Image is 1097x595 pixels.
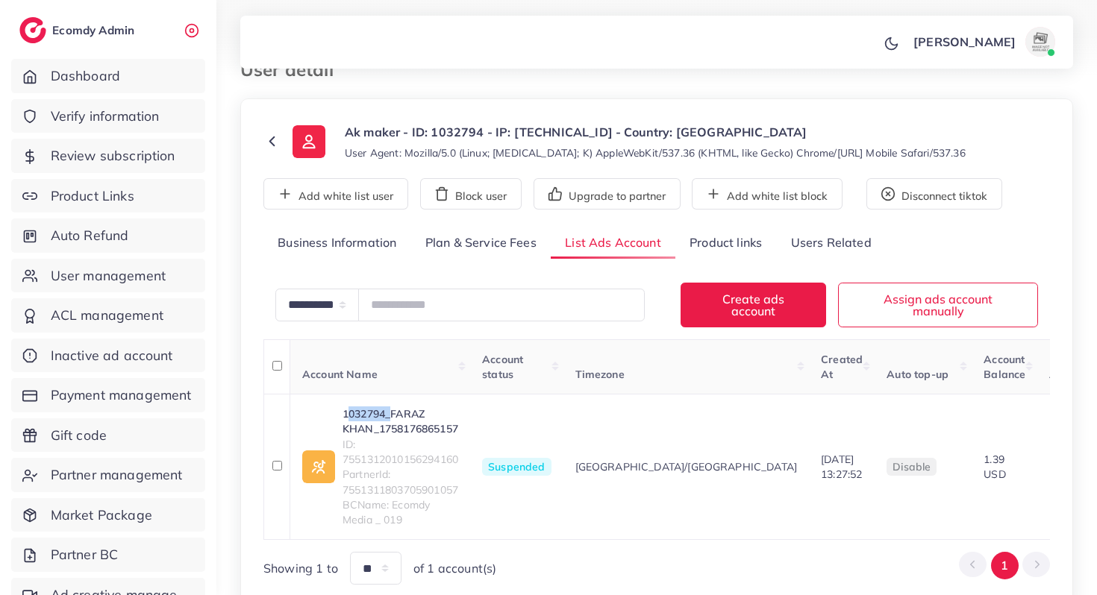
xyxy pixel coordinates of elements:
[11,259,205,293] a: User management
[263,227,411,259] a: Business Information
[11,538,205,572] a: Partner BC
[51,465,183,485] span: Partner management
[302,368,378,381] span: Account Name
[263,560,338,577] span: Showing 1 to
[959,552,1050,579] ul: Pagination
[984,453,1005,481] span: 1.39 USD
[51,426,107,445] span: Gift code
[293,125,325,158] img: ic-user-info.36bf1079.svg
[19,17,46,43] img: logo
[887,368,948,381] span: Auto top-up
[11,418,205,453] a: Gift code
[51,66,120,86] span: Dashboard
[345,145,966,160] small: User Agent: Mozilla/5.0 (Linux; [MEDICAL_DATA]; K) AppleWebKit/537.36 (KHTML, like Gecko) Chrome/...
[51,346,173,365] span: Inactive ad account
[821,453,862,481] span: [DATE] 13:27:52
[893,460,931,473] span: disable
[343,406,458,437] a: 1032794_FARAZ KHAN_1758176865157
[240,59,346,81] h3: User detail
[413,560,496,577] span: of 1 account(s)
[52,23,138,37] h2: Ecomdy Admin
[905,27,1061,57] a: [PERSON_NAME]avatar
[51,186,134,206] span: Product Links
[11,458,205,492] a: Partner management
[776,227,885,259] a: Users Related
[51,266,166,286] span: User management
[1049,353,1091,381] span: Balance Alert
[675,227,776,259] a: Product links
[913,33,1016,51] p: [PERSON_NAME]
[263,178,408,210] button: Add white list user
[345,123,966,141] p: Ak maker - ID: 1032794 - IP: [TECHNICAL_ID] - Country: [GEOGRAPHIC_DATA]
[838,283,1038,327] button: Assign ads account manually
[302,450,335,483] img: ic-ad-info.7fc67b75.svg
[11,498,205,532] a: Market Package
[866,178,1002,210] button: Disconnect tiktok
[11,298,205,333] a: ACL management
[51,385,192,405] span: Payment management
[11,99,205,133] a: Verify information
[681,283,826,327] button: Create ads account
[51,506,152,525] span: Market Package
[692,178,843,210] button: Add white list block
[11,339,205,373] a: Inactive ad account
[482,458,551,476] span: Suspended
[51,146,175,166] span: Review subscription
[11,179,205,213] a: Product Links
[534,178,681,210] button: Upgrade to partner
[51,226,129,245] span: Auto Refund
[420,178,522,210] button: Block user
[11,59,205,93] a: Dashboard
[991,552,1019,579] button: Go to page 1
[411,227,551,259] a: Plan & Service Fees
[11,378,205,412] a: Payment management
[821,353,863,381] span: Created At
[1049,460,1063,473] span: No
[11,218,205,253] a: Auto Refund
[51,306,163,325] span: ACL management
[51,107,160,126] span: Verify information
[551,227,675,259] a: List Ads Account
[984,353,1025,381] span: Account Balance
[51,545,119,564] span: Partner BC
[1025,27,1055,57] img: avatar
[343,437,458,467] span: ID: 7551312010156294160
[575,368,625,381] span: Timezone
[343,467,458,497] span: PartnerId: 7551311803705901057
[482,353,523,381] span: Account status
[11,139,205,173] a: Review subscription
[575,459,798,474] span: [GEOGRAPHIC_DATA]/[GEOGRAPHIC_DATA]
[343,497,458,528] span: BCName: Ecomdy Media _ 019
[19,17,138,43] a: logoEcomdy Admin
